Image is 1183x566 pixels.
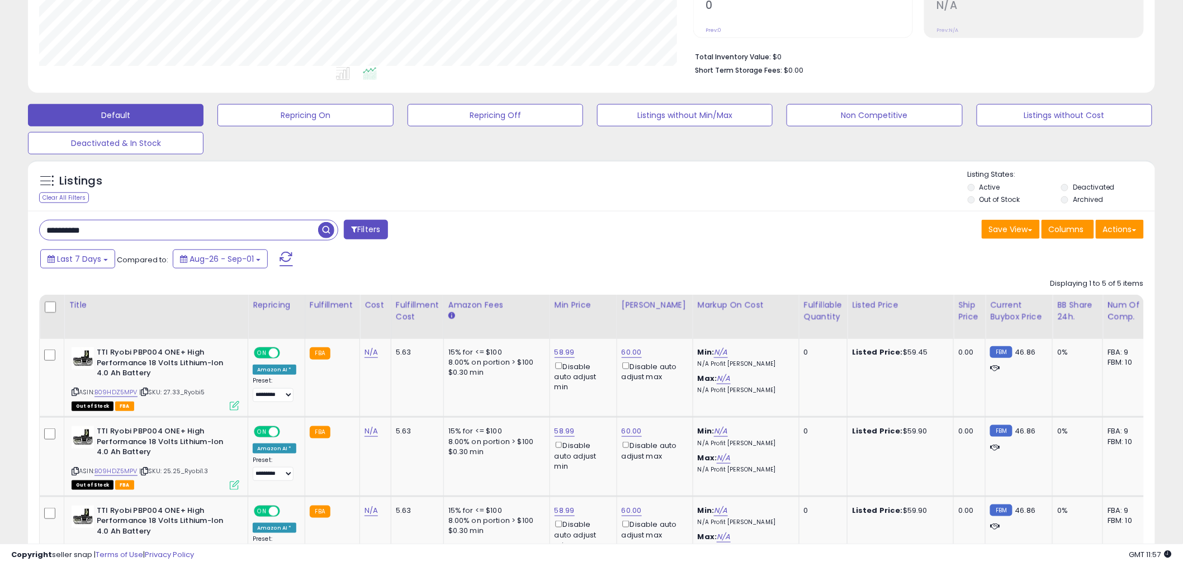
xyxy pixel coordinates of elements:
[977,104,1152,126] button: Listings without Cost
[555,299,612,311] div: Min Price
[698,466,791,474] p: N/A Profit [PERSON_NAME]
[72,347,94,370] img: 4154iygfofL._SL40_.jpg
[622,440,684,461] div: Disable auto adjust max
[28,132,204,154] button: Deactivated & In Stock
[717,531,730,543] a: N/A
[97,347,233,381] b: TTI Ryobi PBP004 ONE+ High Performance 18 Volts Lithium-Ion 4.0 Ah Battery
[695,52,771,62] b: Total Inventory Value:
[958,426,977,436] div: 0.00
[804,347,839,357] div: 0
[448,516,541,526] div: 8.00% on portion > $100
[979,195,1020,204] label: Out of Stock
[804,426,839,436] div: 0
[852,426,945,436] div: $59.90
[698,426,714,436] b: Min:
[310,426,330,438] small: FBA
[72,426,239,488] div: ASIN:
[1108,299,1148,323] div: Num of Comp.
[310,506,330,518] small: FBA
[714,505,727,516] a: N/A
[365,505,378,516] a: N/A
[396,299,439,323] div: Fulfillment Cost
[622,299,688,311] div: [PERSON_NAME]
[717,452,730,464] a: N/A
[190,253,254,265] span: Aug-26 - Sep-01
[39,192,89,203] div: Clear All Filters
[117,254,168,265] span: Compared to:
[852,506,945,516] div: $59.90
[1015,347,1036,357] span: 46.86
[1096,220,1144,239] button: Actions
[852,347,903,357] b: Listed Price:
[698,347,714,357] b: Min:
[804,506,839,516] div: 0
[217,104,393,126] button: Repricing On
[1015,426,1036,436] span: 46.86
[448,311,455,321] small: Amazon Fees.
[958,347,977,357] div: 0.00
[40,249,115,268] button: Last 7 Days
[173,249,268,268] button: Aug-26 - Sep-01
[253,444,296,454] div: Amazon AI *
[139,466,209,475] span: | SKU: 25.25_Ryobi1.3
[1073,182,1115,192] label: Deactivated
[597,104,773,126] button: Listings without Min/Max
[698,373,717,384] b: Max:
[448,506,541,516] div: 15% for <= $100
[695,49,1135,63] li: $0
[1073,195,1103,204] label: Archived
[97,506,233,540] b: TTI Ryobi PBP004 ONE+ High Performance 18 Volts Lithium-Ion 4.0 Ah Battery
[448,426,541,436] div: 15% for <= $100
[310,347,330,360] small: FBA
[310,299,355,311] div: Fulfillment
[448,447,541,457] div: $0.30 min
[979,182,1000,192] label: Active
[555,360,608,392] div: Disable auto adjust min
[622,347,642,358] a: 60.00
[555,518,608,550] div: Disable auto adjust min
[990,346,1012,358] small: FBM
[717,373,730,384] a: N/A
[1108,516,1144,526] div: FBM: 10
[555,426,575,437] a: 58.99
[253,523,296,533] div: Amazon AI *
[622,505,642,516] a: 60.00
[990,504,1012,516] small: FBM
[72,506,94,528] img: 4154iygfofL._SL40_.jpg
[448,347,541,357] div: 15% for <= $100
[787,104,962,126] button: Non Competitive
[555,440,608,471] div: Disable auto adjust min
[804,299,843,323] div: Fulfillable Quantity
[59,173,102,189] h5: Listings
[365,426,378,437] a: N/A
[448,526,541,536] div: $0.30 min
[11,549,52,560] strong: Copyright
[982,220,1040,239] button: Save View
[698,299,794,311] div: Markup on Cost
[1108,426,1144,436] div: FBA: 9
[408,104,583,126] button: Repricing Off
[255,427,269,437] span: ON
[255,506,269,516] span: ON
[852,347,945,357] div: $59.45
[990,425,1012,437] small: FBM
[1108,347,1144,357] div: FBA: 9
[72,402,113,411] span: All listings that are currently out of stock and unavailable for purchase on Amazon
[852,505,903,516] b: Listed Price:
[1108,357,1144,367] div: FBM: 10
[1057,506,1094,516] div: 0%
[448,357,541,367] div: 8.00% on portion > $100
[1015,505,1036,516] span: 46.86
[693,295,799,339] th: The percentage added to the cost of goods (COGS) that forms the calculator for Min & Max prices.
[698,505,714,516] b: Min:
[1057,299,1098,323] div: BB Share 24h.
[1049,224,1084,235] span: Columns
[1057,347,1094,357] div: 0%
[57,253,101,265] span: Last 7 Days
[622,518,684,540] div: Disable auto adjust max
[555,505,575,516] a: 58.99
[784,65,803,76] span: $0.00
[139,388,205,397] span: | SKU: 27.33_Ryobi5
[278,506,296,516] span: OFF
[698,386,791,394] p: N/A Profit [PERSON_NAME]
